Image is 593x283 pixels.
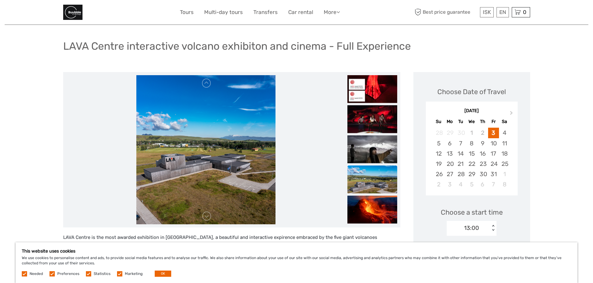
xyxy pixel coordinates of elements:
[488,148,499,159] div: Choose Friday, October 17th, 2025
[426,108,518,114] div: [DATE]
[455,148,466,159] div: Choose Tuesday, October 14th, 2025
[499,128,510,138] div: Choose Saturday, October 4th, 2025
[477,159,488,169] div: Choose Thursday, October 23rd, 2025
[499,179,510,189] div: Choose Saturday, November 8th, 2025
[488,117,499,126] div: Fr
[483,9,491,15] span: ISK
[466,138,477,148] div: Choose Wednesday, October 8th, 2025
[455,159,466,169] div: Choose Tuesday, October 21st, 2025
[455,117,466,126] div: Tu
[455,179,466,189] div: Choose Tuesday, November 4th, 2025
[347,75,397,103] img: a3a95504005d4b388c72dd5048b4096a_slider_thumbnail.jpeg
[347,166,397,194] img: 26abf99590454a74891e8b7825f7c601_slider_thumbnail.png
[466,179,477,189] div: Choose Wednesday, November 5th, 2025
[63,40,411,52] h1: LAVA Centre interactive volcano exhibiton and cinema - Full Experience
[455,128,466,138] div: Not available Tuesday, September 30th, 2025
[94,271,111,276] label: Statistics
[433,148,444,159] div: Choose Sunday, October 12th, 2025
[466,148,477,159] div: Choose Wednesday, October 15th, 2025
[180,8,194,17] a: Tours
[16,242,577,283] div: We use cookies to personalise content and ads, to provide social media features and to analyse ou...
[477,117,488,126] div: Th
[433,159,444,169] div: Choose Sunday, October 19th, 2025
[491,225,496,231] div: < >
[477,148,488,159] div: Choose Thursday, October 16th, 2025
[63,5,82,20] img: General Info:
[455,169,466,179] div: Choose Tuesday, October 28th, 2025
[444,128,455,138] div: Not available Monday, September 29th, 2025
[324,8,340,17] a: More
[441,208,503,217] span: Choose a start time
[497,7,509,17] div: EN
[433,179,444,189] div: Choose Sunday, November 2nd, 2025
[428,128,515,189] div: month 2025-10
[347,196,397,224] img: 5c99bb4b9ae44d4ca8a7bd9c4770070e_slider_thumbnail.png
[499,169,510,179] div: Choose Saturday, November 1st, 2025
[488,159,499,169] div: Choose Friday, October 24th, 2025
[22,249,571,254] h5: This website uses cookies
[444,159,455,169] div: Choose Monday, October 20th, 2025
[347,105,397,133] img: 30efa1f672ff473daa5b68d1f2d80333_slider_thumbnail.jpeg
[9,11,70,16] p: We're away right now. Please check back later!
[444,117,455,126] div: Mo
[444,148,455,159] div: Choose Monday, October 13th, 2025
[499,138,510,148] div: Choose Saturday, October 11th, 2025
[466,128,477,138] div: Not available Wednesday, October 1st, 2025
[63,234,400,249] p: LAVA Centre is the most awarded exhibition in [GEOGRAPHIC_DATA], a beautiful and interactive expi...
[204,8,243,17] a: Multi-day tours
[499,148,510,159] div: Choose Saturday, October 18th, 2025
[444,138,455,148] div: Choose Monday, October 6th, 2025
[466,169,477,179] div: Choose Wednesday, October 29th, 2025
[488,179,499,189] div: Choose Friday, November 7th, 2025
[477,138,488,148] div: Choose Thursday, October 9th, 2025
[57,271,79,276] label: Preferences
[253,8,278,17] a: Transfers
[444,179,455,189] div: Choose Monday, November 3rd, 2025
[488,138,499,148] div: Choose Friday, October 10th, 2025
[437,87,506,97] div: Choose Date of Travel
[288,8,313,17] a: Car rental
[433,138,444,148] div: Choose Sunday, October 5th, 2025
[499,117,510,126] div: Sa
[413,7,478,17] span: Best price guarantee
[507,109,517,119] button: Next Month
[464,224,479,232] div: 13:00
[72,10,79,17] button: Open LiveChat chat widget
[477,179,488,189] div: Choose Thursday, November 6th, 2025
[466,159,477,169] div: Choose Wednesday, October 22nd, 2025
[466,117,477,126] div: We
[455,138,466,148] div: Choose Tuesday, October 7th, 2025
[522,9,527,15] span: 0
[477,169,488,179] div: Choose Thursday, October 30th, 2025
[477,128,488,138] div: Not available Thursday, October 2nd, 2025
[347,135,397,163] img: 18b81dfabcd24a6395ea33b93c9e98e1_slider_thumbnail.jpeg
[136,75,275,224] img: 26abf99590454a74891e8b7825f7c601_main_slider.png
[30,271,43,276] label: Needed
[155,271,171,277] button: OK
[488,128,499,138] div: Choose Friday, October 3rd, 2025
[433,117,444,126] div: Su
[499,159,510,169] div: Choose Saturday, October 25th, 2025
[433,128,444,138] div: Not available Sunday, September 28th, 2025
[444,169,455,179] div: Choose Monday, October 27th, 2025
[488,169,499,179] div: Choose Friday, October 31st, 2025
[433,169,444,179] div: Choose Sunday, October 26th, 2025
[125,271,143,276] label: Marketing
